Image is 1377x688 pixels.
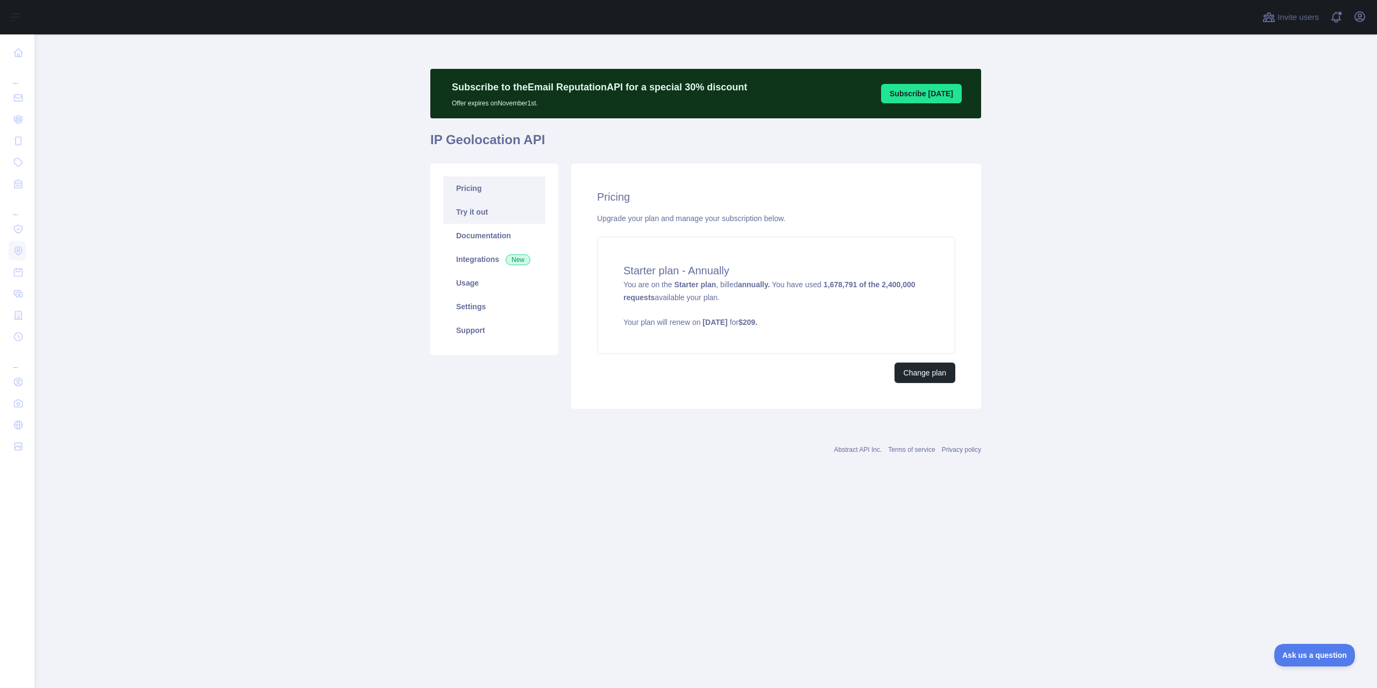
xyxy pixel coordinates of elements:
[443,271,545,295] a: Usage
[702,318,727,327] strong: [DATE]
[443,200,545,224] a: Try it out
[506,254,530,265] span: New
[443,318,545,342] a: Support
[597,189,955,204] h2: Pricing
[623,263,929,278] h4: Starter plan - Annually
[674,280,716,289] strong: Starter plan
[895,363,955,383] button: Change plan
[623,317,929,328] p: Your plan will renew on for
[623,280,929,328] span: You are on the , billed You have used available your plan.
[834,446,882,453] a: Abstract API Inc.
[9,196,26,217] div: ...
[443,295,545,318] a: Settings
[430,131,981,157] h1: IP Geolocation API
[888,446,935,453] a: Terms of service
[739,318,757,327] strong: $ 209 .
[1260,9,1321,26] button: Invite users
[452,95,747,108] p: Offer expires on November 1st.
[452,80,747,95] p: Subscribe to the Email Reputation API for a special 30 % discount
[9,349,26,370] div: ...
[443,224,545,247] a: Documentation
[1274,644,1355,666] iframe: Toggle Customer Support
[942,446,981,453] a: Privacy policy
[881,84,962,103] button: Subscribe [DATE]
[1277,11,1319,24] span: Invite users
[443,247,545,271] a: Integrations New
[623,280,915,302] strong: 1,678,791 of the 2,400,000 requests
[597,213,955,224] div: Upgrade your plan and manage your subscription below.
[738,280,770,289] strong: annually.
[9,65,26,86] div: ...
[443,176,545,200] a: Pricing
